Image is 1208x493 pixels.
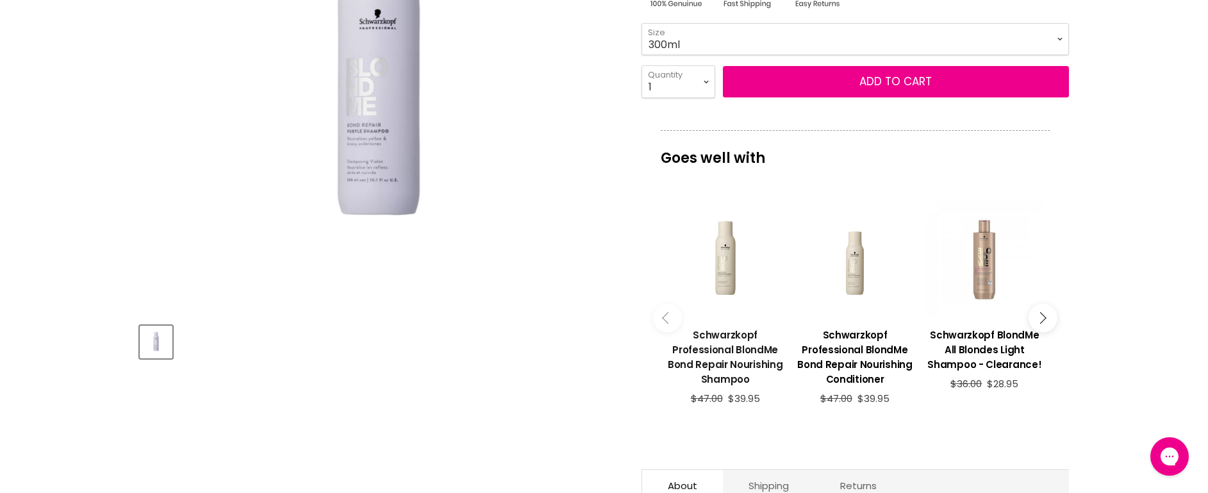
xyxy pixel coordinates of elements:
a: View product:Schwarzkopf Professional BlondMe Bond Repair Nourishing Shampoo [667,318,784,393]
span: $47.00 [820,392,852,405]
button: Add to cart [723,66,1069,98]
button: Schwarzkopf Professional BlondMe Bond Repair Purple Shampoo [140,326,172,358]
p: Goes well with [661,130,1050,172]
span: $39.95 [857,392,889,405]
span: Add to cart [859,74,932,89]
span: $36.00 [950,377,982,390]
iframe: Gorgias live chat messenger [1144,433,1195,480]
h3: Schwarzkopf Professional BlondMe Bond Repair Nourishing Conditioner [797,328,913,387]
h3: Schwarzkopf BlondMe All Blondes Light Shampoo - Clearance! [926,328,1043,372]
h3: Schwarzkopf Professional BlondMe Bond Repair Nourishing Shampoo [667,328,784,387]
a: View product:Schwarzkopf Professional BlondMe Bond Repair Nourishing Conditioner [797,318,913,393]
select: Quantity [641,65,715,97]
span: $28.95 [987,377,1018,390]
div: Product thumbnails [138,322,620,358]
span: $39.95 [728,392,760,405]
span: $47.00 [691,392,723,405]
img: Schwarzkopf Professional BlondMe Bond Repair Purple Shampoo [141,331,171,353]
a: View product:Schwarzkopf BlondMe All Blondes Light Shampoo - Clearance! [926,318,1043,378]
